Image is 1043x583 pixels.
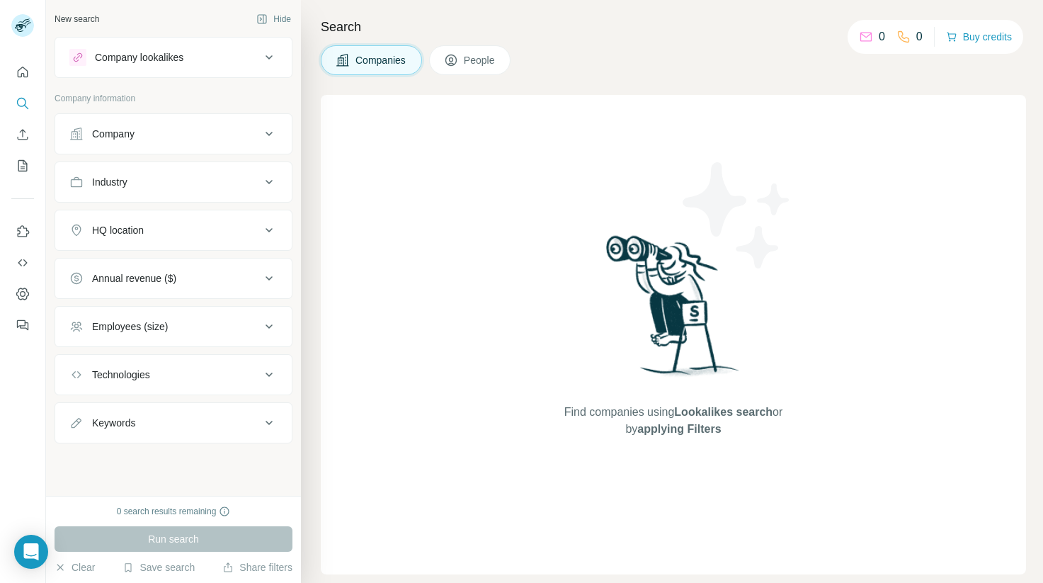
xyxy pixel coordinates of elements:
button: Company lookalikes [55,40,292,74]
div: Annual revenue ($) [92,271,176,285]
div: Company lookalikes [95,50,183,64]
div: Employees (size) [92,319,168,334]
button: Use Surfe on LinkedIn [11,219,34,244]
p: 0 [916,28,923,45]
div: Open Intercom Messenger [14,535,48,569]
button: Use Surfe API [11,250,34,276]
div: 0 search results remaining [117,505,231,518]
button: Buy credits [946,27,1012,47]
p: Company information [55,92,292,105]
img: Surfe Illustration - Woman searching with binoculars [600,232,747,390]
span: People [464,53,496,67]
button: My lists [11,153,34,179]
button: Clear [55,560,95,574]
span: Lookalikes search [674,406,773,418]
button: Technologies [55,358,292,392]
button: HQ location [55,213,292,247]
button: Dashboard [11,281,34,307]
div: Keywords [92,416,135,430]
p: 0 [879,28,885,45]
h4: Search [321,17,1026,37]
button: Feedback [11,312,34,338]
button: Search [11,91,34,116]
button: Annual revenue ($) [55,261,292,295]
img: Surfe Illustration - Stars [673,152,801,279]
span: Find companies using or by [560,404,787,438]
div: Company [92,127,135,141]
button: Employees (size) [55,310,292,344]
button: Enrich CSV [11,122,34,147]
button: Share filters [222,560,292,574]
button: Company [55,117,292,151]
button: Quick start [11,60,34,85]
span: applying Filters [637,423,721,435]
button: Keywords [55,406,292,440]
div: Industry [92,175,127,189]
div: HQ location [92,223,144,237]
div: New search [55,13,99,26]
button: Industry [55,165,292,199]
button: Save search [122,560,195,574]
span: Companies [355,53,407,67]
div: Technologies [92,368,150,382]
button: Hide [246,9,301,30]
